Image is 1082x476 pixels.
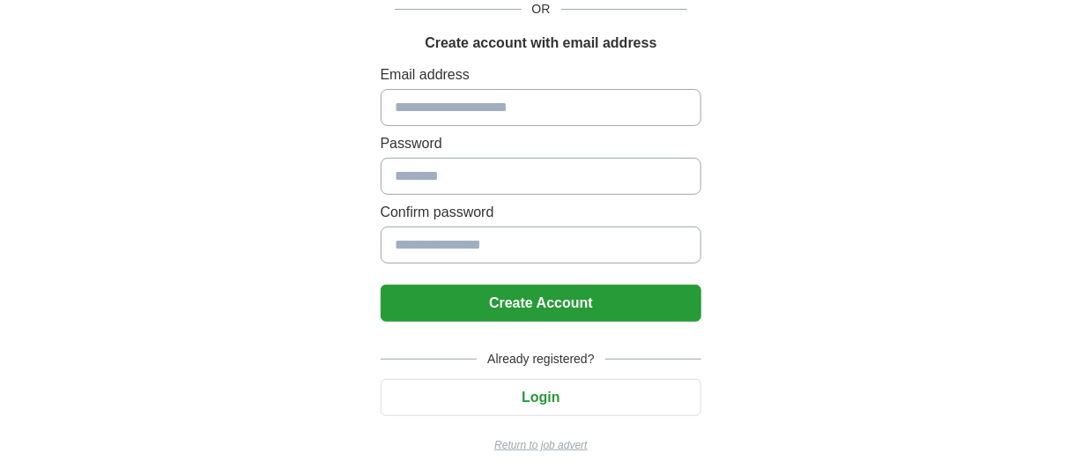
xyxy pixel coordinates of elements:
[381,390,702,405] a: Login
[381,285,702,322] button: Create Account
[425,33,656,54] h1: Create account with email address
[381,379,702,416] button: Login
[477,350,604,368] span: Already registered?
[381,64,702,86] label: Email address
[381,202,702,223] label: Confirm password
[381,437,702,453] a: Return to job advert
[381,133,702,154] label: Password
